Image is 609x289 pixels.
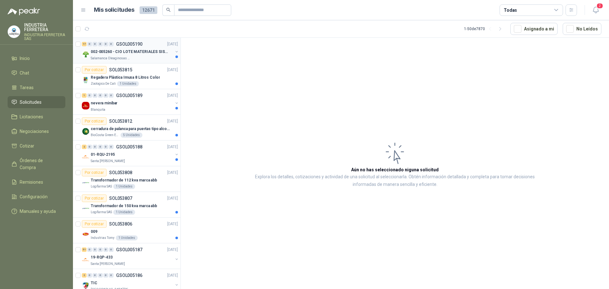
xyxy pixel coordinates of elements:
h3: Aún no has seleccionado niguna solicitud [351,166,439,173]
div: 0 [103,273,108,278]
div: 1 Unidades [113,210,135,215]
img: Company Logo [8,26,20,38]
p: 002-005260 - CIO LOTE MATERIALES SISTEMA HIDRAULIC [91,49,170,55]
div: 0 [87,145,92,149]
a: Chat [8,67,65,79]
p: Industrias Tomy [91,235,115,240]
img: Company Logo [82,205,89,212]
a: 2 0 0 0 0 0 GSOL005188[DATE] Company Logo01-RQU-2195Santa [PERSON_NAME] [82,143,179,163]
div: 0 [109,93,114,98]
div: 0 [93,145,97,149]
div: 0 [93,247,97,252]
div: 1 [82,93,87,98]
div: 0 [87,93,92,98]
div: 0 [103,93,108,98]
a: Cotizar [8,140,65,152]
div: Todas [504,7,517,14]
p: INDUSTRIA FERRETERA [24,23,65,32]
p: [DATE] [167,221,178,227]
p: Explora los detalles, cotizaciones y actividad de una solicitud al seleccionarla. Obtén informaci... [244,173,546,188]
span: Negociaciones [20,128,49,135]
button: Asignado a mi [510,23,558,35]
a: Por cotizarSOL053807[DATE] Company LogoTransformador de 150 kva marca abbLogifarma SAS1 Unidades [73,192,180,218]
div: 2 [82,273,87,278]
div: 2 [82,145,87,149]
div: 0 [109,42,114,46]
p: [DATE] [167,273,178,279]
p: GSOL005186 [116,273,142,278]
div: 1 - 50 de 7870 [464,24,505,34]
span: Remisiones [20,179,43,186]
img: Company Logo [82,128,89,135]
p: INDUSTRIA FERRETERA SAS [24,33,65,41]
div: 1 Unidades [113,184,135,189]
img: Company Logo [82,179,89,187]
p: [DATE] [167,247,178,253]
div: 0 [103,145,108,149]
p: [DATE] [167,195,178,201]
div: Por cotizar [82,169,107,176]
span: 2 [596,3,603,9]
span: Órdenes de Compra [20,157,59,171]
a: Tareas [8,82,65,94]
p: nevera minibar [91,100,117,106]
div: 0 [98,247,103,252]
div: 0 [103,247,108,252]
div: 0 [109,273,114,278]
a: 51 0 0 0 0 0 GSOL005187[DATE] Company Logo19-RQP-433Santa [PERSON_NAME] [82,246,179,266]
a: Inicio [8,52,65,64]
span: Manuales y ayuda [20,208,56,215]
p: Santa [PERSON_NAME] [91,158,125,163]
p: SOL053812 [109,119,132,123]
div: 5 Unidades [121,133,142,138]
p: [DATE] [167,67,178,73]
p: Logifarma SAS [91,210,112,215]
p: Transformador de 150 kva marca abb [91,203,157,209]
a: 17 0 0 0 0 0 GSOL005190[DATE] Company Logo002-005260 - CIO LOTE MATERIALES SISTEMA HIDRAULICSalam... [82,40,179,61]
img: Company Logo [82,76,89,84]
p: Salamanca Oleaginosas SAS [91,56,131,61]
div: 0 [98,42,103,46]
img: Company Logo [82,256,89,264]
a: Por cotizarSOL053815[DATE] Company LogoRegadera Plástica Imusa 8 Litros ColorZoologico De Cali1 U... [73,63,180,89]
div: 0 [103,42,108,46]
p: Zoologico De Cali [91,81,116,86]
div: 1 Unidades [116,235,138,240]
p: SOL053815 [109,68,132,72]
p: GSOL005187 [116,247,142,252]
p: [DATE] [167,93,178,99]
a: Licitaciones [8,111,65,123]
p: 009 [91,229,97,235]
a: 1 0 0 0 0 0 GSOL005189[DATE] Company Logonevera minibarBlanquita [82,92,179,112]
span: Inicio [20,55,30,62]
span: Cotizar [20,142,34,149]
p: TIC [91,280,97,286]
button: No Leídos [563,23,601,35]
div: 0 [87,247,92,252]
p: Transformador de 112 kva marca abb [91,177,157,183]
div: 0 [98,273,103,278]
p: SOL053806 [109,222,132,226]
a: Por cotizarSOL053806[DATE] Company Logo009Industrias Tomy1 Unidades [73,218,180,243]
div: 0 [93,93,97,98]
div: 0 [93,42,97,46]
span: search [166,8,171,12]
div: Por cotizar [82,220,107,228]
p: [DATE] [167,118,178,124]
p: GSOL005188 [116,145,142,149]
a: Manuales y ayuda [8,205,65,217]
button: 2 [590,4,601,16]
p: Regadera Plástica Imusa 8 Litros Color [91,75,160,81]
div: 0 [109,247,114,252]
a: Configuración [8,191,65,203]
span: Solicitudes [20,99,42,106]
p: 19-RQP-433 [91,254,113,260]
p: Santa [PERSON_NAME] [91,261,125,266]
span: Licitaciones [20,113,43,120]
img: Company Logo [82,153,89,161]
div: 0 [109,145,114,149]
p: [DATE] [167,144,178,150]
a: Solicitudes [8,96,65,108]
img: Logo peakr [8,8,40,15]
div: 0 [93,273,97,278]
